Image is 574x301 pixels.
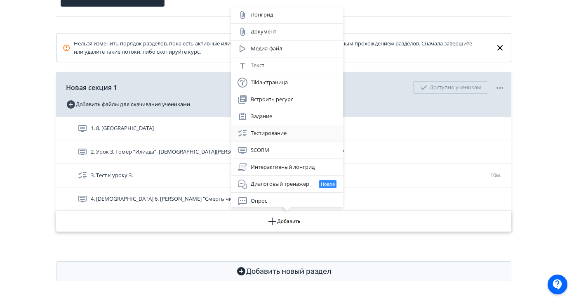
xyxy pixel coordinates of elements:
[238,27,336,37] div: Документ
[238,162,336,172] div: Интерактивный лонгрид
[321,181,335,188] span: Новое
[238,179,336,189] div: Диалоговый тренажер
[238,61,336,71] div: Текст
[238,44,336,54] div: Медиа-файл
[238,196,336,206] div: Опрос
[238,78,336,88] div: Tilda-страница
[238,145,336,155] div: SCORM
[238,95,336,104] div: Встроить ресурс
[238,111,336,121] div: Задание
[238,10,336,20] div: Лонгрид
[238,128,336,138] div: Тестирование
